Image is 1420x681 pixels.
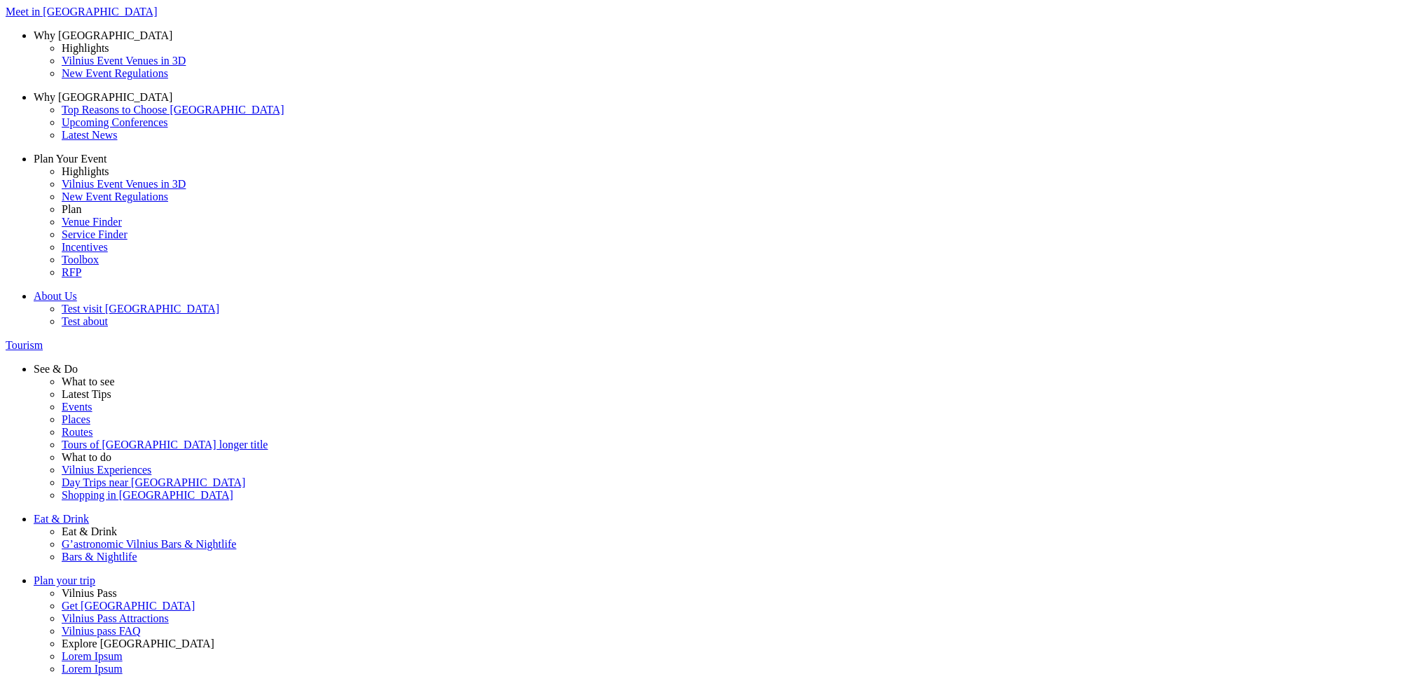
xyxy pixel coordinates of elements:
[62,439,1414,451] a: Tours of [GEOGRAPHIC_DATA] longer title
[62,216,122,228] span: Venue Finder
[62,315,1414,328] a: Test about
[6,6,157,18] span: Meet in [GEOGRAPHIC_DATA]
[62,464,151,476] span: Vilnius Experiences
[62,663,123,675] span: Lorem Ipsum
[6,339,1414,352] a: Tourism
[62,413,90,425] span: Places
[62,551,137,563] span: Bars & Nightlife
[62,426,92,438] span: Routes
[62,476,1414,489] a: Day Trips near [GEOGRAPHIC_DATA]
[62,401,92,413] span: Events
[62,165,109,177] span: Highlights
[62,42,109,54] span: Highlights
[62,241,1414,254] a: Incentives
[62,476,245,488] span: Day Trips near [GEOGRAPHIC_DATA]
[62,388,111,400] span: Latest Tips
[62,191,168,202] span: New Event Regulations
[62,625,1414,638] a: Vilnius pass FAQ
[62,129,1414,142] a: Latest News
[62,55,1414,67] a: Vilnius Event Venues in 3D
[62,241,108,253] span: Incentives
[62,587,117,599] span: Vilnius Pass
[34,29,172,41] span: Why [GEOGRAPHIC_DATA]
[62,67,168,79] span: New Event Regulations
[62,600,1414,612] a: Get [GEOGRAPHIC_DATA]
[62,104,1414,116] a: Top Reasons to Choose [GEOGRAPHIC_DATA]
[62,178,186,190] span: Vilnius Event Venues in 3D
[34,575,1414,587] a: Plan your trip
[62,228,1414,241] a: Service Finder
[62,254,1414,266] a: Toolbox
[62,439,268,450] span: Tours of [GEOGRAPHIC_DATA] longer title
[62,489,233,501] span: Shopping in [GEOGRAPHIC_DATA]
[62,203,81,215] span: Plan
[62,489,1414,502] a: Shopping in [GEOGRAPHIC_DATA]
[34,513,89,525] span: Eat & Drink
[62,663,1414,675] a: Lorem Ipsum
[62,426,1414,439] a: Routes
[62,413,1414,426] a: Places
[62,551,1414,563] a: Bars & Nightlife
[62,303,1414,315] a: Test visit [GEOGRAPHIC_DATA]
[62,650,1414,663] a: Lorem Ipsum
[62,625,141,637] span: Vilnius pass FAQ
[62,451,111,463] span: What to do
[34,290,1414,303] a: About Us
[62,538,236,550] span: G’astronomic Vilnius Bars & Nightlife
[6,6,1414,18] a: Meet in [GEOGRAPHIC_DATA]
[62,228,127,240] span: Service Finder
[6,339,43,351] span: Tourism
[62,401,1414,413] a: Events
[62,612,1414,625] a: Vilnius Pass Attractions
[62,600,195,612] span: Get [GEOGRAPHIC_DATA]
[62,67,1414,80] a: New Event Regulations
[34,91,172,103] span: Why [GEOGRAPHIC_DATA]
[62,216,1414,228] a: Venue Finder
[62,612,169,624] span: Vilnius Pass Attractions
[62,538,1414,551] a: G’astronomic Vilnius Bars & Nightlife
[34,290,77,302] span: About Us
[62,55,186,67] span: Vilnius Event Venues in 3D
[62,178,1414,191] a: Vilnius Event Venues in 3D
[34,513,1414,525] a: Eat & Drink
[62,116,1414,129] a: Upcoming Conferences
[62,266,1414,279] a: RFP
[62,254,99,266] span: Toolbox
[34,575,95,586] span: Plan your trip
[62,525,117,537] span: Eat & Drink
[62,191,1414,203] a: New Event Regulations
[34,363,78,375] span: See & Do
[34,153,106,165] span: Plan Your Event
[62,266,81,278] span: RFP
[62,376,115,387] span: What to see
[62,638,214,649] span: Explore [GEOGRAPHIC_DATA]
[62,464,1414,476] a: Vilnius Experiences
[62,650,123,662] span: Lorem Ipsum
